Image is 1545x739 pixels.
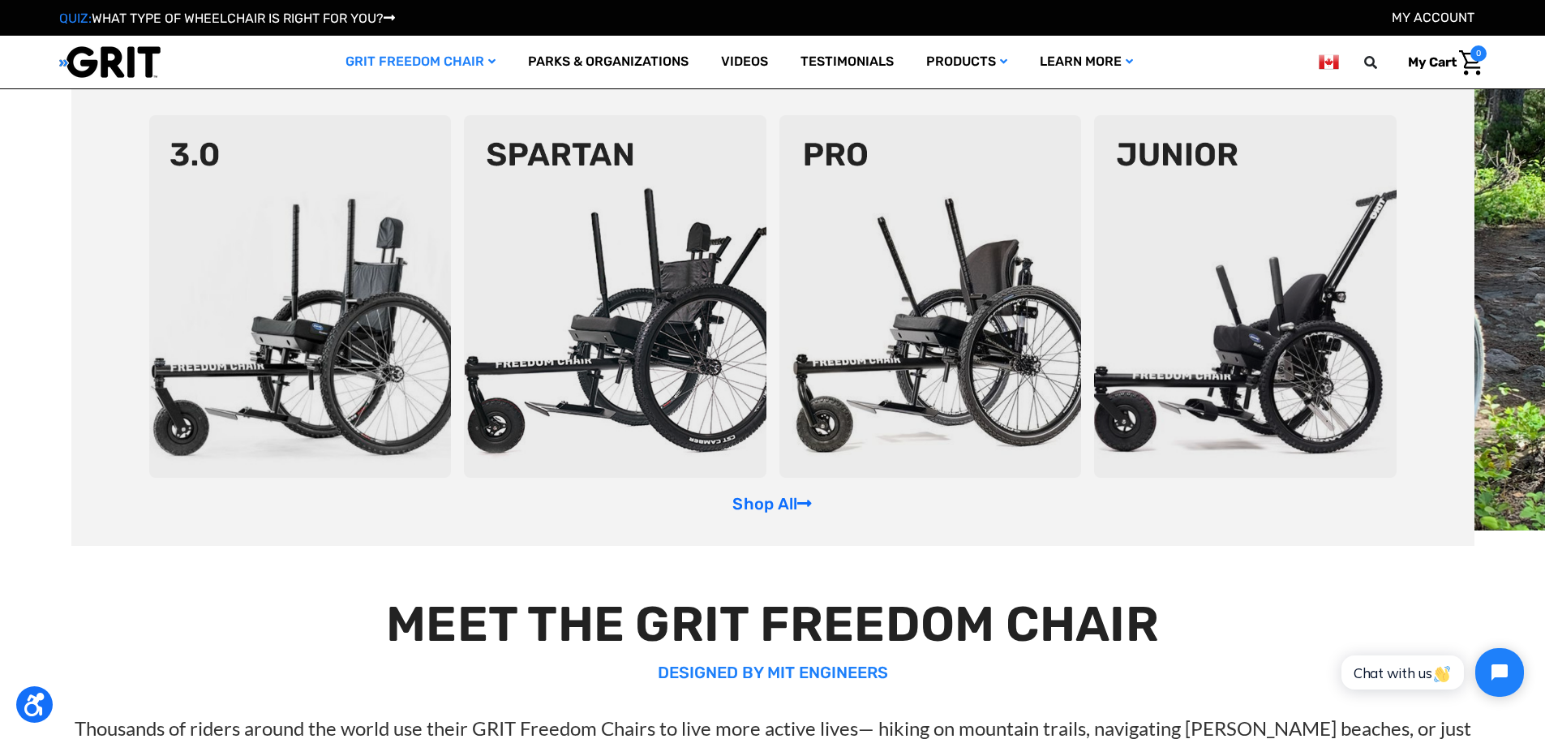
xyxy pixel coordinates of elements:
a: GRIT Freedom Chair [329,36,512,88]
span: Phone Number [272,67,359,82]
a: Shop All [732,494,812,513]
a: Cart with 0 items [1396,45,1487,79]
iframe: Tidio Chat [1324,634,1538,711]
img: pro-chair.png [779,115,1082,478]
img: Cart [1459,50,1483,75]
span: My Cart [1408,54,1457,70]
a: Account [1392,10,1474,25]
a: Parks & Organizations [512,36,705,88]
img: spartan2.png [464,115,766,478]
img: junior-chair.png [1094,115,1397,478]
img: GRIT All-Terrain Wheelchair and Mobility Equipment [59,45,161,79]
img: ca.png [1319,52,1338,72]
span: QUIZ: [59,11,92,26]
a: QUIZ:WHAT TYPE OF WHEELCHAIR IS RIGHT FOR YOU? [59,11,395,26]
a: Learn More [1024,36,1149,88]
p: DESIGNED BY MIT ENGINEERS [39,660,1507,685]
a: Testimonials [784,36,910,88]
input: Search [1371,45,1396,79]
h2: MEET THE GRIT FREEDOM CHAIR [39,595,1507,654]
span: 0 [1470,45,1487,62]
a: Videos [705,36,784,88]
a: Products [910,36,1024,88]
img: 3point0.png [149,115,452,478]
